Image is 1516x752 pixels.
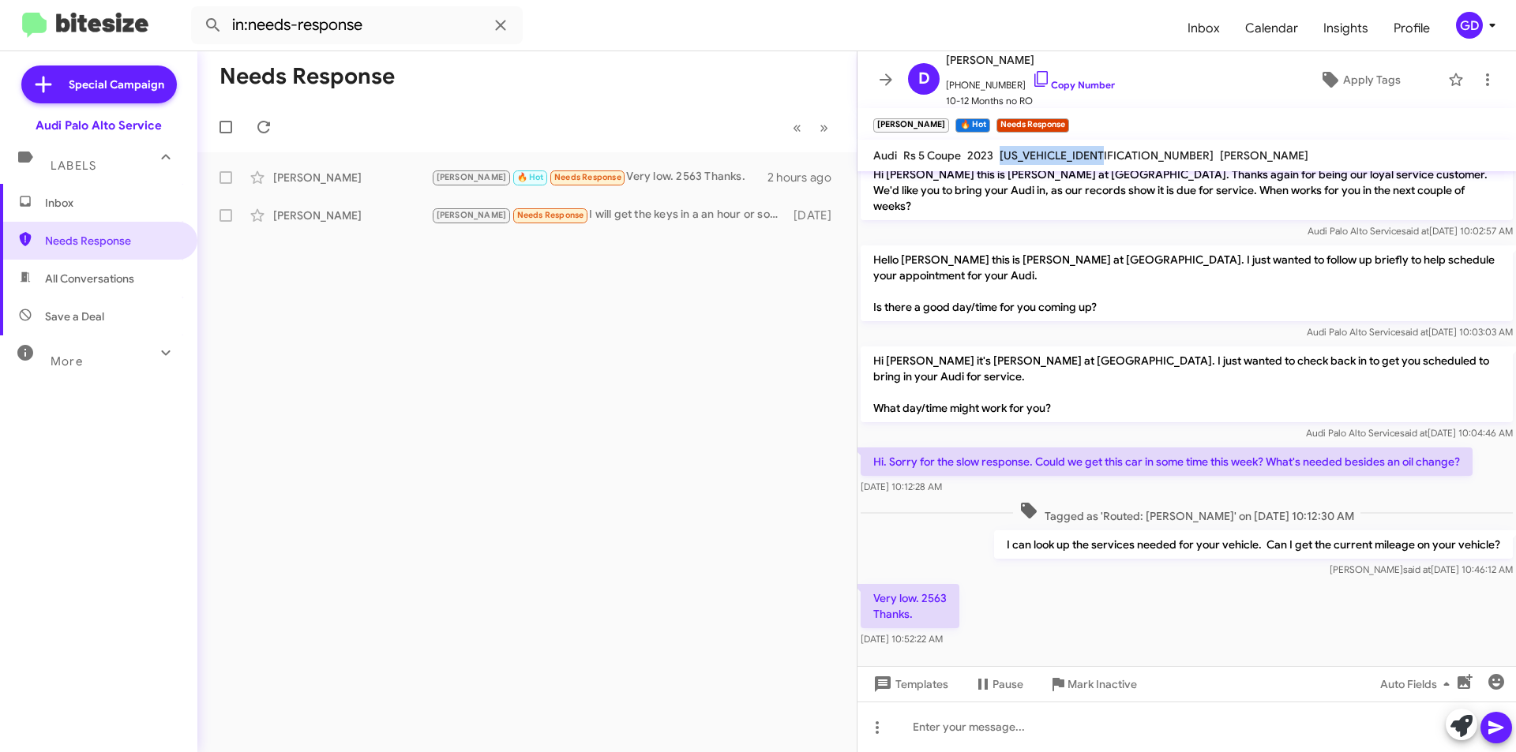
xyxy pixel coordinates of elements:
[273,170,431,185] div: [PERSON_NAME]
[1380,670,1456,698] span: Auto Fields
[810,111,838,144] button: Next
[1307,326,1513,338] span: Audi Palo Alto Service [DATE] 10:03:03 AM
[861,160,1513,220] p: Hi [PERSON_NAME] this is [PERSON_NAME] at [GEOGRAPHIC_DATA]. Thanks again for being our loyal ser...
[554,172,621,182] span: Needs Response
[1000,148,1214,163] span: [US_VEHICLE_IDENTIFICATION_NUMBER]
[437,210,507,220] span: [PERSON_NAME]
[36,118,162,133] div: Audi Palo Alto Service
[861,245,1513,321] p: Hello [PERSON_NAME] this is [PERSON_NAME] at [GEOGRAPHIC_DATA]. I just wanted to follow up briefl...
[873,118,949,133] small: [PERSON_NAME]
[783,111,811,144] button: Previous
[1381,6,1443,51] a: Profile
[961,670,1036,698] button: Pause
[1013,501,1360,524] span: Tagged as 'Routed: [PERSON_NAME]' on [DATE] 10:12:30 AM
[1330,563,1513,575] span: [PERSON_NAME] [DATE] 10:46:12 AM
[1032,79,1115,91] a: Copy Number
[946,51,1115,69] span: [PERSON_NAME]
[51,159,96,173] span: Labels
[955,118,989,133] small: 🔥 Hot
[1456,12,1483,39] div: GD
[1368,670,1469,698] button: Auto Fields
[1278,65,1440,94] button: Apply Tags
[220,64,395,89] h1: Needs Response
[517,210,584,220] span: Needs Response
[870,670,948,698] span: Templates
[45,233,179,249] span: Needs Response
[51,354,83,369] span: More
[69,77,164,92] span: Special Campaign
[1311,6,1381,51] a: Insights
[946,93,1115,109] span: 10-12 Months no RO
[517,172,544,182] span: 🔥 Hot
[21,65,177,103] a: Special Campaign
[1306,427,1513,439] span: Audi Palo Alto Service [DATE] 10:04:46 AM
[786,208,844,223] div: [DATE]
[1401,326,1428,338] span: said at
[437,172,507,182] span: [PERSON_NAME]
[45,309,104,324] span: Save a Deal
[873,148,897,163] span: Audi
[1220,148,1308,163] span: [PERSON_NAME]
[861,447,1473,476] p: Hi. Sorry for the slow response. Could we get this car in some time this week? What's needed besi...
[767,170,844,185] div: 2 hours ago
[793,118,801,137] span: «
[861,346,1513,422] p: Hi [PERSON_NAME] it's [PERSON_NAME] at [GEOGRAPHIC_DATA]. I just wanted to check back in to get y...
[45,271,134,286] span: All Conversations
[1233,6,1311,51] a: Calendar
[784,111,838,144] nav: Page navigation example
[994,530,1513,559] p: I can look up the services needed for your vehicle. Can I get the current mileage on your vehicle?
[431,206,786,224] div: I will get the keys in a an hour or so I can go in the garage to check the mileage. Thanks
[1443,12,1499,39] button: GD
[431,168,767,186] div: Very low. 2563 Thanks.
[996,118,1069,133] small: Needs Response
[1068,670,1137,698] span: Mark Inactive
[820,118,828,137] span: »
[1175,6,1233,51] a: Inbox
[1403,563,1431,575] span: said at
[45,195,179,211] span: Inbox
[861,633,943,645] span: [DATE] 10:52:22 AM
[273,208,431,223] div: [PERSON_NAME]
[967,148,993,163] span: 2023
[1036,670,1150,698] button: Mark Inactive
[1308,225,1513,237] span: Audi Palo Alto Service [DATE] 10:02:57 AM
[861,584,959,628] p: Very low. 2563 Thanks.
[861,481,942,492] span: [DATE] 10:12:28 AM
[857,670,961,698] button: Templates
[918,66,930,92] span: D
[1402,225,1429,237] span: said at
[903,148,961,163] span: Rs 5 Coupe
[1400,427,1428,439] span: said at
[946,69,1115,93] span: [PHONE_NUMBER]
[993,670,1023,698] span: Pause
[191,6,523,44] input: Search
[1343,65,1401,94] span: Apply Tags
